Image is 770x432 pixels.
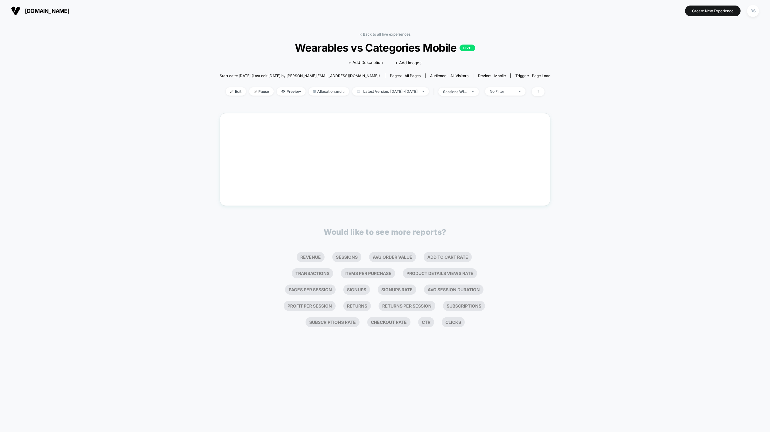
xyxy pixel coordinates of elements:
li: Avg Order Value [369,252,416,262]
span: + Add Description [348,60,383,66]
img: end [519,91,521,92]
li: Subscriptions Rate [306,317,360,327]
img: end [472,91,474,92]
div: Pages: [390,73,421,78]
p: Would like to see more reports? [324,227,446,237]
li: Revenue [297,252,325,262]
li: Pages Per Session [285,285,336,295]
li: Transactions [292,268,333,278]
div: sessions with impression [443,89,468,94]
div: No Filter [490,89,514,94]
span: all pages [405,73,421,78]
li: Avg Session Duration [424,285,483,295]
li: Ctr [418,317,434,327]
span: Allocation: multi [309,87,349,96]
div: BS [747,5,759,17]
span: + Add Images [395,60,422,65]
span: Preview [277,87,306,96]
img: end [422,91,424,92]
span: Wearables vs Categories Mobile [236,41,534,54]
span: [DOMAIN_NAME] [25,8,69,14]
span: Start date: [DATE] (Last edit [DATE] by [PERSON_NAME][EMAIL_ADDRESS][DOMAIN_NAME]) [220,73,380,78]
li: Signups Rate [378,285,416,295]
span: mobile [494,73,506,78]
li: Items Per Purchase [341,268,395,278]
li: Clicks [442,317,465,327]
li: Product Details Views Rate [403,268,477,278]
img: Visually logo [11,6,20,15]
li: Signups [343,285,370,295]
span: Pause [249,87,274,96]
img: rebalance [313,90,316,93]
img: end [254,90,257,93]
button: [DOMAIN_NAME] [9,6,71,16]
li: Profit Per Session [284,301,336,311]
img: calendar [357,90,360,93]
li: Subscriptions [443,301,485,311]
span: Edit [226,87,246,96]
div: Trigger: [515,73,550,78]
button: Create New Experience [685,6,741,16]
img: edit [230,90,233,93]
span: Device: [473,73,510,78]
li: Checkout Rate [367,317,410,327]
li: Sessions [332,252,361,262]
span: Page Load [532,73,550,78]
li: Returns [343,301,371,311]
span: All Visitors [450,73,468,78]
span: | [432,87,438,96]
a: < Back to all live experiences [360,32,410,37]
li: Returns Per Session [379,301,435,311]
span: Latest Version: [DATE] - [DATE] [352,87,429,96]
div: Audience: [430,73,468,78]
button: BS [745,5,761,17]
p: LIVE [460,45,475,51]
li: Add To Cart Rate [424,252,472,262]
